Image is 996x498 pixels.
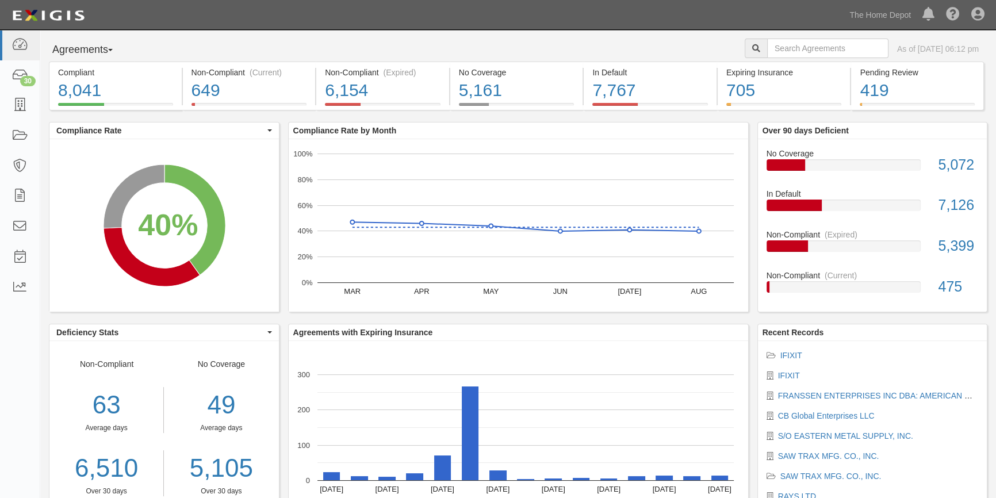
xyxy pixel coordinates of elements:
div: 5,072 [929,155,987,175]
a: In Default7,126 [767,188,979,229]
a: No Coverage5,072 [767,148,979,189]
text: [DATE] [618,287,641,296]
div: Non-Compliant [49,358,164,496]
a: Pending Review419 [851,103,984,112]
a: In Default7,767 [584,103,717,112]
div: Non-Compliant [758,229,987,240]
text: [DATE] [707,485,731,493]
text: 40% [297,227,312,235]
text: AUG [691,287,707,296]
div: In Default [592,67,708,78]
a: Non-Compliant(Expired)5,399 [767,229,979,270]
button: Deficiency Stats [49,324,279,340]
text: [DATE] [486,485,510,493]
div: Non-Compliant (Expired) [325,67,440,78]
text: 0% [301,278,312,287]
text: MAY [483,287,499,296]
a: Compliant8,041 [49,103,182,112]
b: Compliance Rate by Month [293,126,397,135]
div: In Default [758,188,987,200]
div: Compliant [58,67,173,78]
input: Search Agreements [767,39,888,58]
text: 300 [297,370,310,379]
a: CB Global Enterprises LLC [778,411,875,420]
a: 5,105 [173,450,270,486]
div: 5,161 [459,78,574,103]
div: 419 [860,78,975,103]
div: No Coverage [459,67,574,78]
text: 0 [305,476,309,485]
div: 30 [20,76,36,86]
div: Pending Review [860,67,975,78]
b: Agreements with Expiring Insurance [293,328,433,337]
div: Over 30 days [173,486,270,496]
a: S/O EASTERN METAL SUPPLY, INC. [778,431,913,440]
text: 100 [297,440,310,449]
div: Average days [49,423,163,433]
text: 80% [297,175,312,184]
div: 649 [191,78,307,103]
text: [DATE] [375,485,399,493]
div: (Expired) [825,229,857,240]
b: Recent Records [763,328,824,337]
div: 6,154 [325,78,440,103]
text: 20% [297,252,312,261]
div: 8,041 [58,78,173,103]
a: 6,510 [49,450,163,486]
a: Non-Compliant(Current)475 [767,270,979,302]
svg: A chart. [289,139,748,312]
a: SAW TRAX MFG. CO., INC. [780,472,882,481]
div: Average days [173,423,270,433]
svg: A chart. [49,139,279,312]
a: SAW TRAX MFG. CO., INC. [778,451,879,461]
div: (Expired) [384,67,416,78]
div: Non-Compliant [758,270,987,281]
text: [DATE] [652,485,676,493]
div: 63 [49,387,163,423]
a: No Coverage5,161 [450,103,583,112]
div: 7,126 [929,195,987,216]
a: IFIXIT [778,371,800,380]
text: [DATE] [430,485,454,493]
text: 200 [297,405,310,414]
div: Over 30 days [49,486,163,496]
div: 5,399 [929,236,987,256]
text: 60% [297,201,312,209]
a: The Home Depot [844,3,917,26]
img: logo-5460c22ac91f19d4615b14bd174203de0afe785f0fc80cf4dbbc73dc1793850b.png [9,5,88,26]
div: No Coverage [758,148,987,159]
div: Non-Compliant (Current) [191,67,307,78]
text: [DATE] [597,485,620,493]
div: 40% [138,204,198,246]
span: Deficiency Stats [56,327,265,338]
text: 100% [293,150,313,158]
text: MAR [344,287,361,296]
a: IFIXIT [780,351,802,360]
div: 475 [929,277,987,297]
b: Over 90 days Deficient [763,126,849,135]
a: Non-Compliant(Current)649 [183,103,316,112]
div: As of [DATE] 06:12 pm [897,43,979,55]
span: Compliance Rate [56,125,265,136]
div: No Coverage [164,358,278,496]
div: 7,767 [592,78,708,103]
div: Expiring Insurance [726,67,842,78]
button: Compliance Rate [49,122,279,139]
i: Help Center - Complianz [946,8,960,22]
text: [DATE] [541,485,565,493]
text: APR [413,287,429,296]
a: Non-Compliant(Expired)6,154 [316,103,449,112]
a: Expiring Insurance705 [718,103,851,112]
div: 49 [173,387,270,423]
text: [DATE] [320,485,343,493]
div: (Current) [825,270,857,281]
text: JUN [553,287,567,296]
div: (Current) [250,67,282,78]
button: Agreements [49,39,135,62]
div: 705 [726,78,842,103]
